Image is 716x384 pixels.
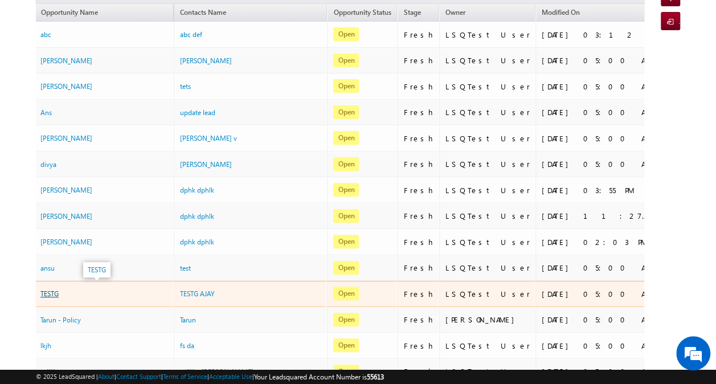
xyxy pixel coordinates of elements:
a: Stage [398,6,426,21]
div: [DATE] 05:00 AM [542,366,656,377]
a: abc [40,30,51,39]
div: [DATE] 05:00 AM [542,314,656,325]
div: Minimize live chat window [187,6,214,33]
div: Fresh [403,159,434,169]
div: [DATE] 05:00 AM [542,263,656,273]
a: ansu [40,264,55,272]
a: lkjh [40,341,51,350]
span: Open [333,261,359,275]
a: TESTG [88,265,106,274]
span: Open [333,338,359,352]
span: Open [333,313,359,326]
a: [PERSON_NAME] [40,238,92,246]
a: [PERSON_NAME] v [180,134,237,142]
div: LSQTest User [445,237,530,247]
a: Ans [40,108,52,117]
div: LSQTest User [445,185,530,195]
div: LSQTest User [445,159,530,169]
a: test [180,264,191,272]
div: [DATE] 05:00 AM [542,55,656,66]
div: Fresh [403,237,434,247]
span: Your Leadsquared Account Number is [254,373,384,381]
span: Open [333,209,359,223]
a: divya [40,160,56,169]
span: © 2025 LeadSquared | | | | | [36,371,384,382]
div: LSQTest User [445,81,530,92]
div: Fresh [403,133,434,144]
div: LSQTest User [445,289,530,299]
a: Tarun [180,316,196,324]
div: LSQTest User [445,341,530,351]
a: Opportunity Name [35,6,104,21]
a: Tarun - Policy [40,316,81,324]
div: [DATE] 05:00 AM [542,133,656,144]
span: Open [333,365,359,378]
div: [DATE] 05:00 AM [542,341,656,351]
a: [PERSON_NAME] [40,186,92,194]
span: Open [333,27,359,41]
a: fs da [180,341,194,350]
div: Fresh [403,211,434,221]
a: [PERSON_NAME] [180,160,232,169]
span: Stage [403,8,420,17]
span: 55613 [367,373,384,381]
a: dphk dphlk [180,212,214,220]
div: Fresh [403,314,434,325]
span: Contacts Name [174,6,232,21]
div: LSQTest User [445,366,530,377]
div: Fresh [403,341,434,351]
a: [PERSON_NAME] [40,56,92,65]
a: Acceptable Use [209,373,252,380]
div: Fresh [403,263,434,273]
div: Fresh [403,366,434,377]
div: LSQTest User [445,211,530,221]
div: [DATE] 11:27 AM [542,211,656,221]
div: Fresh [403,289,434,299]
span: Open [333,54,359,67]
span: Opportunity Name [41,8,98,17]
div: Fresh [403,107,434,117]
a: Opportunity Status [328,6,396,21]
div: [PERSON_NAME] [445,314,530,325]
a: salllika [40,367,60,376]
img: d_60004797649_company_0_60004797649 [19,60,48,75]
div: [DATE] 05:00 AM [542,107,656,117]
div: LSQTest User [445,30,530,40]
a: [PERSON_NAME] [180,56,232,65]
div: Fresh [403,185,434,195]
em: Submit [167,300,207,315]
div: [DATE] 02:03 PM [542,237,656,247]
span: Open [333,79,359,93]
a: tets [180,82,191,91]
div: LSQTest User [445,107,530,117]
span: Open [333,105,359,119]
div: [DATE] 03:55 PM [542,185,656,195]
span: Open [333,131,359,145]
div: Fresh [403,81,434,92]
span: Owner [445,8,465,17]
div: [DATE] 03:12 PM [542,30,656,40]
a: Modified On [536,6,586,21]
a: TESTG AJAY [180,289,215,298]
a: abc def [180,30,202,39]
a: dphk dphlk [180,238,214,246]
a: [PERSON_NAME] [40,82,92,91]
span: Open [333,183,359,197]
a: update lead [180,108,215,117]
div: LSQTest User [445,55,530,66]
span: Open [333,235,359,248]
a: dphk dphlk [180,186,214,194]
div: [DATE] 05:00 AM [542,289,656,299]
span: Modified On [542,8,580,17]
div: Leave a message [59,60,191,75]
a: Contact Support [116,373,161,380]
div: [DATE] 05:00 AM [542,81,656,92]
div: [DATE] 05:00 AM [542,159,656,169]
a: salllika [PERSON_NAME] [180,367,253,376]
a: Terms of Service [163,373,207,380]
textarea: Type your message and click 'Submit' [15,105,208,291]
a: [PERSON_NAME] [40,212,92,220]
span: Open [333,287,359,300]
div: Fresh [403,30,434,40]
a: [PERSON_NAME] [40,134,92,142]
